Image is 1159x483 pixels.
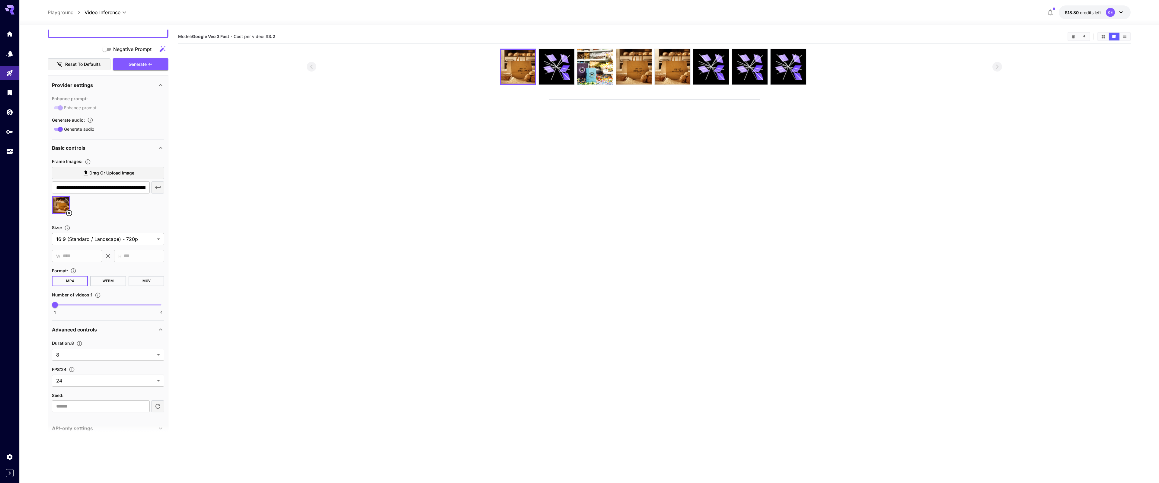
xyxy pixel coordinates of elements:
span: W [56,253,60,260]
button: $18.80KE [1059,5,1131,19]
button: Adjust the dimensions of the generated image by specifying its width and height in pixels, or sel... [62,225,73,231]
div: API-only settings [52,421,164,436]
button: Show videos in video view [1109,33,1119,40]
button: Show videos in list view [1119,33,1130,40]
div: Models [6,50,13,57]
button: Clear videos [1068,33,1079,40]
span: Format : [52,268,68,273]
button: Expand sidebar [6,469,14,477]
img: P9Q5h7KFfm7mAAAAAElFTkSuQmCC [577,49,613,85]
b: 3.2 [268,34,275,39]
span: Video Inference [85,9,120,16]
div: KE [1106,8,1115,17]
span: Negative Prompt [113,46,152,53]
div: $18.80 [1065,9,1101,16]
button: Show videos in grid view [1098,33,1109,40]
div: API Keys [6,128,13,136]
p: Basic controls [52,144,85,152]
span: Generate audio [64,126,94,132]
span: Number of videos : 1 [52,292,92,297]
span: Cost per video: $ [234,34,275,39]
label: Drag or upload image [52,167,164,179]
span: 1 [54,309,56,315]
span: Drag or upload image [89,169,134,177]
span: Duration : 8 [52,341,74,346]
span: credits left [1080,10,1101,15]
span: Generate [129,61,147,68]
img: AiXSJKbu8DWYAAAAAElFTkSuQmCC [501,50,535,84]
div: Library [6,89,13,96]
button: Specify how many videos to generate in a single request. Each video generation will be charged se... [92,292,103,298]
span: 4 [160,309,163,315]
div: Settings [6,453,13,461]
div: Provider settings [52,78,164,92]
span: Model: [178,34,229,39]
span: Size : [52,225,62,230]
button: Choose the file format for the output video. [68,268,79,274]
p: · [231,33,232,40]
nav: breadcrumb [48,9,85,16]
button: MOV [129,276,164,286]
span: Generate audio : [52,117,85,123]
div: Home [6,30,13,38]
div: Usage [6,148,13,155]
span: Seed : [52,393,63,398]
a: Playground [48,9,74,16]
span: 24 [56,377,155,384]
span: H [118,253,121,260]
div: Show videos in grid viewShow videos in video viewShow videos in list view [1097,32,1131,41]
p: Advanced controls [52,326,97,333]
div: Clear videosDownload All [1068,32,1090,41]
div: Playground [6,69,13,77]
button: WEBM [90,276,126,286]
button: MP4 [52,276,88,286]
button: Generate [113,58,168,71]
span: 16:9 (Standard / Landscape) - 720p [56,235,155,243]
div: Wallet [6,108,13,116]
span: $18.80 [1065,10,1080,15]
button: Upload frame images. [82,159,93,165]
b: Google Veo 3 Fast [192,34,229,39]
div: Advanced controls [52,322,164,337]
button: Download All [1079,33,1090,40]
button: Set the number of duration [74,341,85,347]
button: Set the fps [66,366,77,373]
button: Reset to defaults [48,58,110,71]
div: Basic controls [52,141,164,155]
img: wfLMDBv6buKrkAAAAASUVORK5CYII= [655,49,690,85]
span: FPS : 24 [52,367,66,372]
span: 8 [56,351,155,358]
img: t4c6AAAAAElFTkSuQmCC [616,49,652,85]
span: Frame Images : [52,159,82,164]
p: Provider settings [52,82,93,89]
